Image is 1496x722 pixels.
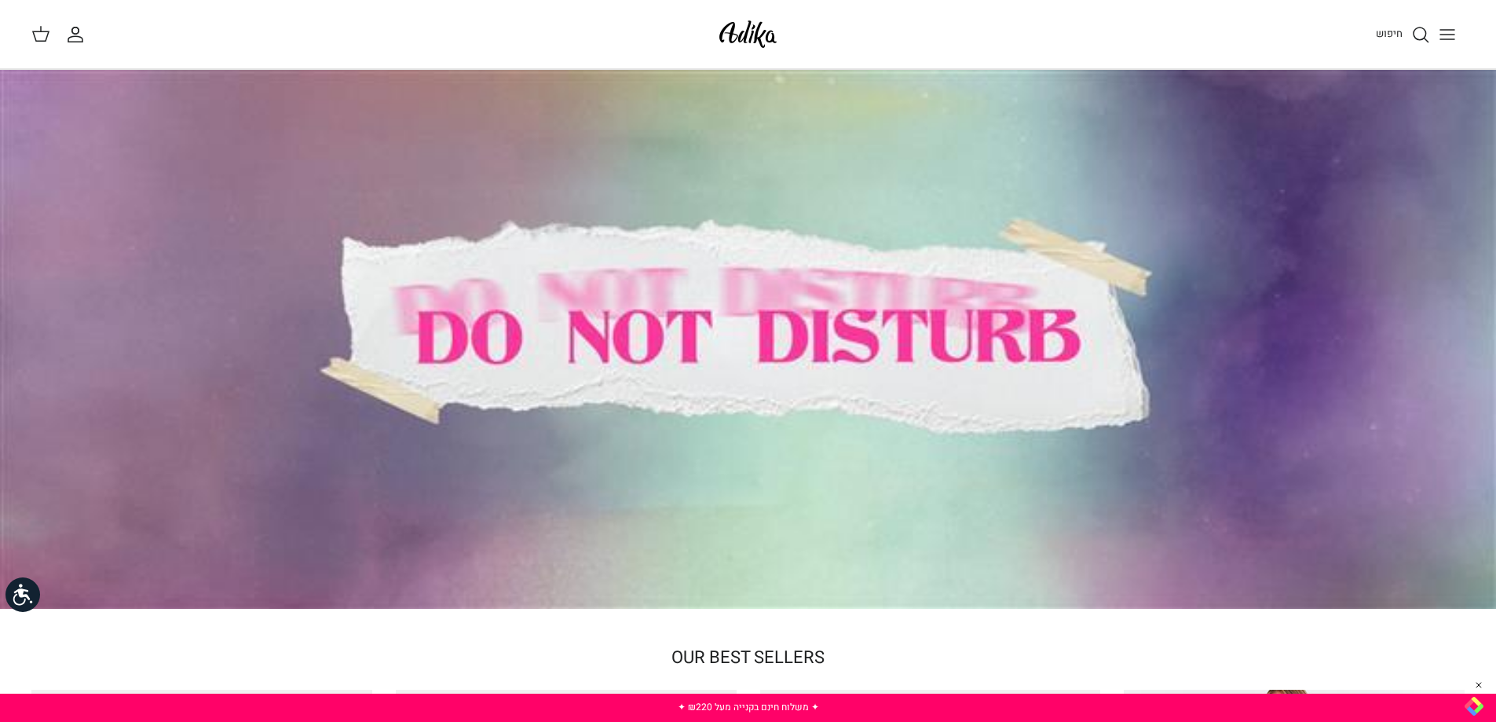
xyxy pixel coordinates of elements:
a: ✦ משלוח חינם בקנייה מעל ₪220 ✦ [678,700,819,714]
button: Toggle menu [1430,17,1465,52]
a: החשבון שלי [66,25,91,44]
span: חיפוש [1376,26,1403,41]
a: חיפוש [1376,25,1430,44]
a: OUR BEST SELLERS [671,645,825,670]
img: Adika IL [715,16,781,53]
